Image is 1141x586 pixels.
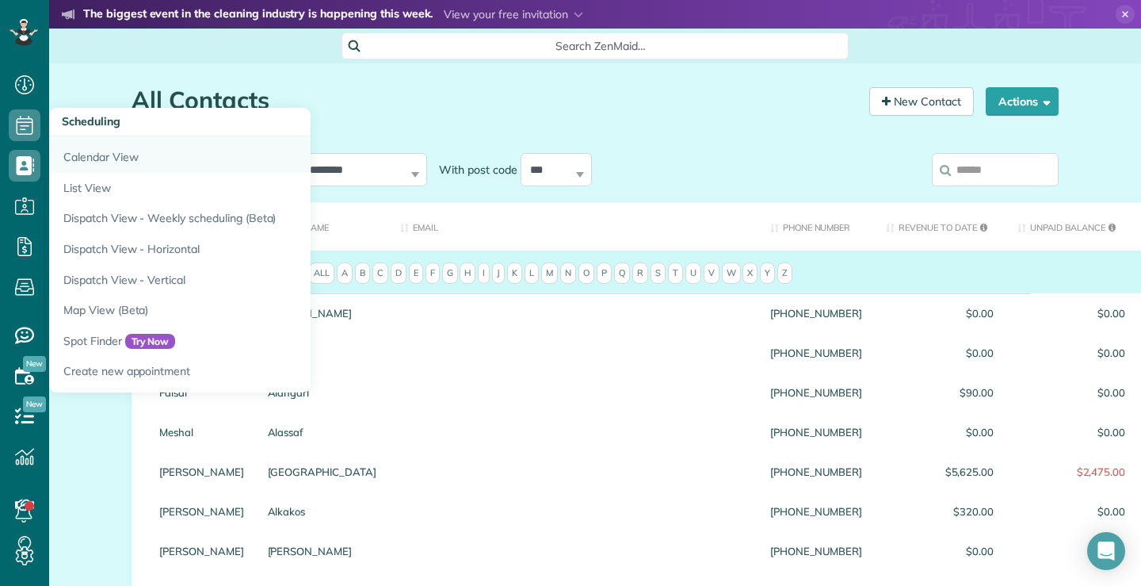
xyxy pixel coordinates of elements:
span: Z [777,262,792,285]
span: $320.00 [886,506,994,517]
span: Scheduling [62,114,120,128]
a: Spot FinderTry Now [49,326,445,357]
span: D [391,262,406,285]
a: Create new appointment [49,356,445,393]
span: A [337,262,353,285]
span: $0.00 [886,347,994,358]
div: Open Intercom Messenger [1087,532,1125,570]
span: F [425,262,440,285]
a: Dispatch View - Horizontal [49,234,445,265]
span: New [23,356,46,372]
a: [PERSON_NAME] [268,546,376,557]
span: W [722,262,741,285]
a: Calendar View [49,136,445,173]
a: Alkakos [268,506,376,517]
span: V [704,262,719,285]
a: Alangari [268,387,376,398]
label: With post code [427,162,521,178]
th: Email: activate to sort column ascending [388,202,758,251]
span: Try Now [125,334,176,350]
span: $0.00 [886,427,994,438]
a: Ahmaki [268,347,376,358]
a: New Contact [869,87,974,116]
span: B [355,262,370,285]
button: Actions [986,87,1059,116]
span: I [478,262,490,285]
strong: The biggest event in the cleaning industry is happening this week. [83,6,433,24]
div: [PHONE_NUMBER] [758,452,874,492]
th: Unpaid Balance: activate to sort column ascending [1006,202,1137,251]
span: O [578,262,594,285]
a: [PERSON_NAME] [268,308,376,319]
a: [PERSON_NAME] [159,506,244,517]
div: [PHONE_NUMBER] [758,333,874,373]
div: [PHONE_NUMBER] [758,531,874,571]
a: Map View (Beta) [49,295,445,326]
a: Alassaf [268,427,376,438]
span: J [492,262,505,285]
span: $0.00 [1017,308,1125,319]
a: [PERSON_NAME] [159,466,244,477]
div: [PHONE_NUMBER] [758,293,874,333]
span: All [309,262,334,285]
span: C [372,262,388,285]
span: G [442,262,458,285]
span: Y [760,262,775,285]
span: $0.00 [1017,506,1125,517]
th: Revenue to Date: activate to sort column ascending [874,202,1006,251]
a: [PERSON_NAME] [159,546,244,557]
span: K [507,262,522,285]
span: L [525,262,539,285]
th: Last Name: activate to sort column descending [256,202,388,251]
span: $0.00 [1017,347,1125,358]
a: Meshal [159,427,244,438]
div: [PHONE_NUMBER] [758,492,874,531]
span: U [685,262,701,285]
a: Dispatch View - Vertical [49,265,445,296]
a: Faisal [159,387,244,398]
a: List View [49,173,445,204]
div: Showing 1 to 50 of 915 contacts [132,121,1059,143]
th: Phone number: activate to sort column ascending [758,202,874,251]
span: X [742,262,757,285]
span: Q [614,262,630,285]
span: $0.00 [1017,387,1125,398]
span: $0.00 [1017,427,1125,438]
span: New [23,396,46,412]
span: $90.00 [886,387,994,398]
span: $0.00 [886,546,994,557]
span: $0.00 [886,308,994,319]
a: Dispatch View - Weekly scheduling (Beta) [49,203,445,234]
span: $0.00 [1017,546,1125,557]
h1: All Contacts [132,87,857,113]
span: R [632,262,648,285]
div: [PHONE_NUMBER] [758,412,874,452]
a: [GEOGRAPHIC_DATA] [268,466,376,477]
span: $5,625.00 [886,466,994,477]
span: N [560,262,576,285]
span: S [651,262,666,285]
span: M [541,262,558,285]
span: P [597,262,612,285]
span: H [460,262,475,285]
div: [PHONE_NUMBER] [758,373,874,412]
span: T [668,262,683,285]
span: E [409,262,423,285]
span: $2,475.00 [1017,466,1125,477]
